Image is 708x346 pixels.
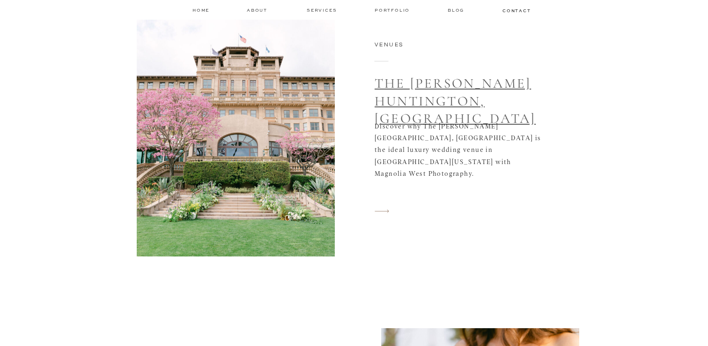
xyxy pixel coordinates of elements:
a: The [PERSON_NAME] Huntington, [GEOGRAPHIC_DATA] [375,75,536,127]
a: about [247,7,270,14]
a: Portfolio [375,7,412,14]
p: Discover why The [PERSON_NAME][GEOGRAPHIC_DATA], [GEOGRAPHIC_DATA] is the ideal luxury wedding ve... [375,120,544,179]
a: Venues [375,42,403,48]
a: Blog [448,7,466,14]
a: home [192,7,210,13]
a: contact [502,8,530,13]
a: The Langham Huntington, Pasadena [369,204,395,218]
a: services [307,7,338,13]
